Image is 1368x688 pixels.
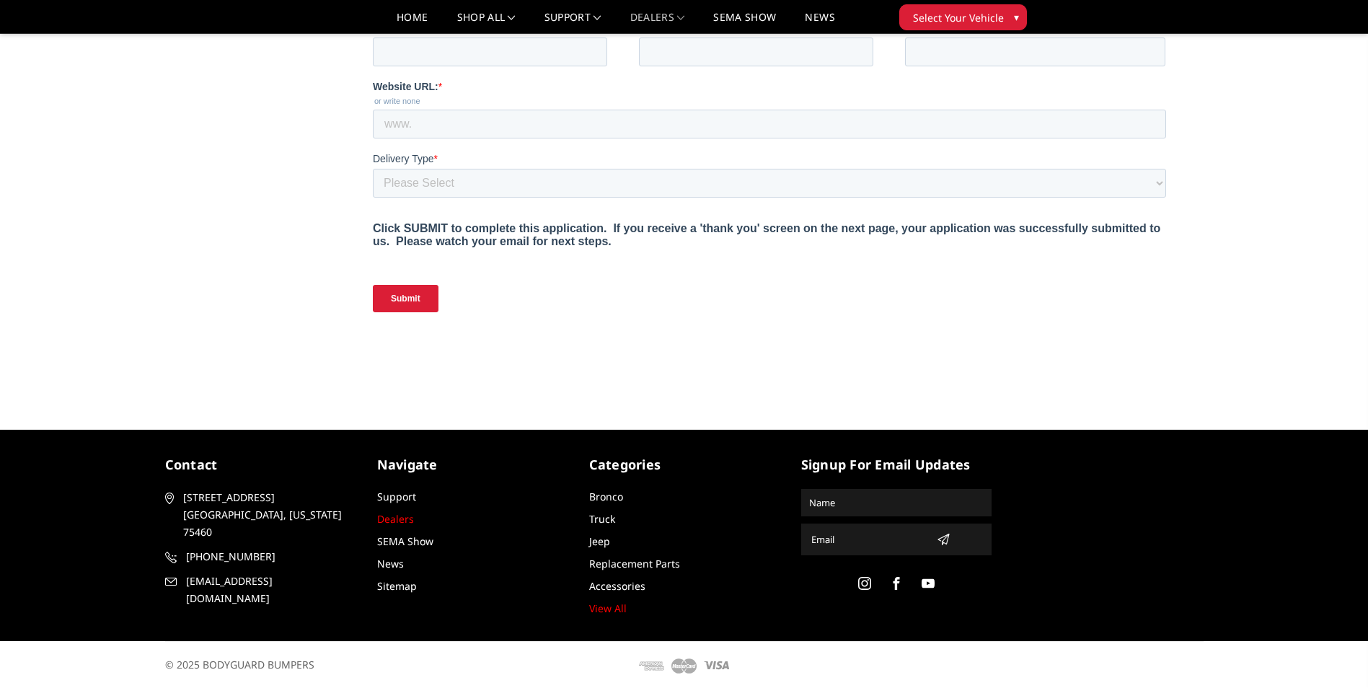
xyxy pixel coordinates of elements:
strong: Precision Fitment Innovative Designs [321,115,479,154]
button: Select Your Vehicle [899,4,1027,30]
span: Excellent Customer Support [283,195,516,215]
span: [STREET_ADDRESS] [GEOGRAPHIC_DATA], [US_STATE] 75460 [183,489,350,541]
span: ▾ [1014,9,1019,25]
strong: American Made Products [296,94,503,114]
span: Ready to buy [DATE] [17,304,110,316]
a: Dealers [377,512,414,526]
a: Accessories [589,579,645,593]
strong: Zip/Postal Code: [532,670,612,682]
input: Might buy soon, just need a quote for now [4,323,13,332]
a: Support [377,490,416,503]
input: Ready to buy [DATE] [4,304,13,314]
a: Truck [589,512,615,526]
span: © 2025 BODYGUARD BUMPERS [165,658,314,671]
a: shop all [457,12,516,33]
legend: Please list the PRIMARY SALES contact. If we need to ask for the store manager please list that n... [266,457,532,482]
input: 000-000-0000 [113,559,354,588]
a: View All [589,601,627,615]
h5: signup for email updates [801,455,992,475]
a: Home [397,12,428,33]
input: Not ready to buy [DATE], just looking to get setup [4,342,13,351]
a: [PHONE_NUMBER] [165,548,356,565]
strong: State/Region: [266,670,331,682]
a: Dealers [630,12,685,33]
a: SEMA Show [713,12,776,33]
span: Select Your Vehicle [913,10,1004,25]
span: Why Bodyguard? [256,35,542,74]
input: Name [803,491,989,514]
strong: Primary Email: [400,530,470,542]
a: Replacement Parts [589,557,680,570]
span: Might buy soon, just need a quote for now [17,323,204,335]
a: Support [544,12,601,33]
strong: Job Title: [532,441,577,452]
a: Sitemap [377,579,417,593]
strong: Wide Variety of Options [302,155,496,175]
h5: Categories [589,455,780,475]
input: Email [806,528,931,551]
span: Not ready to buy [DATE], just looking to get setup [17,342,237,353]
a: [EMAIL_ADDRESS][DOMAIN_NAME] [165,573,356,607]
a: News [377,557,404,570]
a: SEMA Show [377,534,433,548]
strong: Last Name (Primary Sales): [266,441,397,452]
a: News [805,12,834,33]
h5: contact [165,455,356,475]
strong: Great Pricing [345,175,454,195]
span: [EMAIL_ADDRESS][DOMAIN_NAME] [186,573,353,607]
a: Bronco [589,490,623,503]
span: [PHONE_NUMBER] [186,548,353,565]
strong: Dealer Direct Accounts [304,74,494,94]
strong: This email will be used to login our online dealer portal to order. Please choose a shared email ... [401,546,785,563]
h5: Navigate [377,455,568,475]
a: Jeep [589,534,610,548]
